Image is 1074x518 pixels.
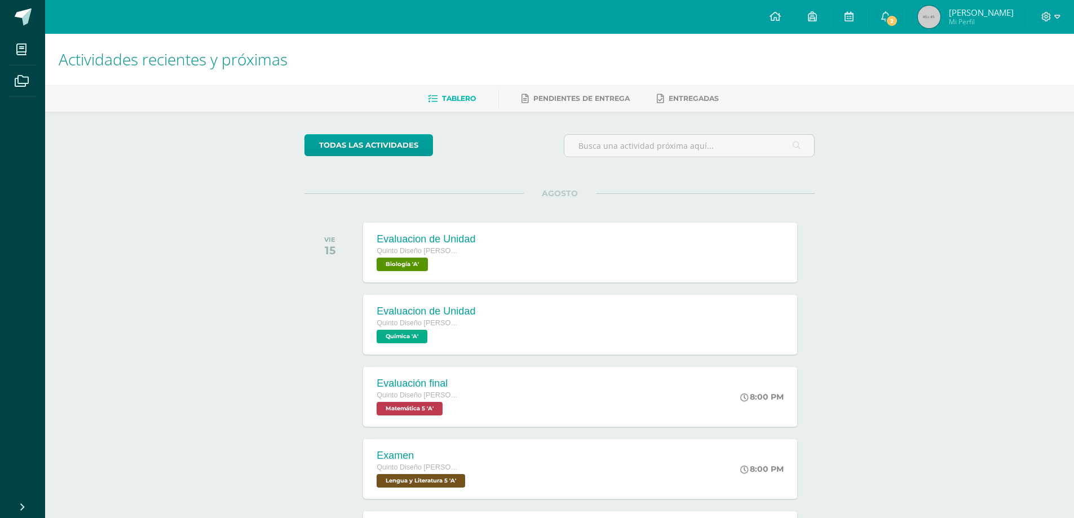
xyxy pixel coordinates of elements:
[564,135,814,157] input: Busca una actividad próxima aquí...
[377,233,475,245] div: Evaluacion de Unidad
[377,378,461,389] div: Evaluación final
[377,306,475,317] div: Evaluacion de Unidad
[377,463,461,471] span: Quinto Diseño [PERSON_NAME]. C.C.L.L. en Diseño
[377,474,465,488] span: Lengua y Literatura 5 'A'
[304,134,433,156] a: todas las Actividades
[324,236,335,243] div: VIE
[886,15,898,27] span: 2
[740,392,784,402] div: 8:00 PM
[377,247,461,255] span: Quinto Diseño [PERSON_NAME]. C.C.L.L. en Diseño
[949,17,1014,26] span: Mi Perfil
[428,90,476,108] a: Tablero
[740,464,784,474] div: 8:00 PM
[949,7,1014,18] span: [PERSON_NAME]
[377,402,443,415] span: Matemática 5 'A'
[657,90,719,108] a: Entregadas
[377,450,468,462] div: Examen
[442,94,476,103] span: Tablero
[377,258,428,271] span: Biología 'A'
[524,188,596,198] span: AGOSTO
[377,330,427,343] span: Química 'A'
[533,94,630,103] span: Pendientes de entrega
[377,391,461,399] span: Quinto Diseño [PERSON_NAME]. C.C.L.L. en Diseño
[918,6,940,28] img: 45x45
[324,243,335,257] div: 15
[377,319,461,327] span: Quinto Diseño [PERSON_NAME]. C.C.L.L. en Diseño
[59,48,288,70] span: Actividades recientes y próximas
[669,94,719,103] span: Entregadas
[521,90,630,108] a: Pendientes de entrega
